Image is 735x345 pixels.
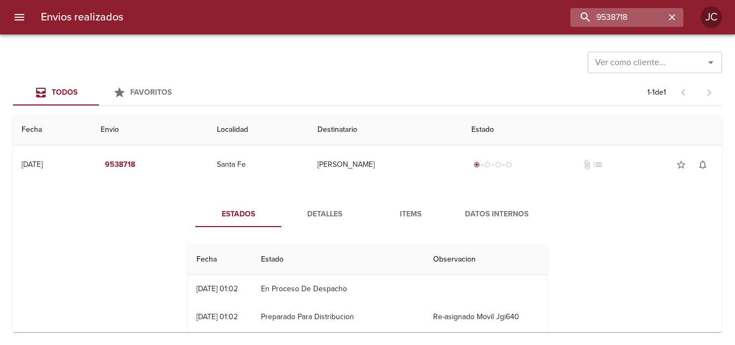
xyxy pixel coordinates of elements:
button: menu [6,4,32,30]
span: Estados [202,208,275,221]
div: Generado [471,159,514,170]
span: No tiene pedido asociado [592,159,603,170]
span: Pagina anterior [670,87,696,97]
th: Estado [252,244,425,275]
h6: Envios realizados [41,9,123,26]
div: [DATE] [22,160,43,169]
p: 1 - 1 de 1 [647,87,666,98]
th: Envio [92,115,208,145]
th: Destinatario [309,115,463,145]
td: Preparado Para Distribucion [252,303,425,331]
button: Abrir [703,55,718,70]
td: Re-asignado Movil Jgi640 [425,303,547,331]
span: Detalles [288,208,361,221]
span: Datos Internos [460,208,533,221]
div: Tabs Envios [13,80,185,105]
th: Fecha [188,244,252,275]
span: Favoritos [130,88,172,97]
button: 9538718 [101,155,139,175]
th: Fecha [13,115,92,145]
span: radio_button_unchecked [495,161,501,168]
td: [PERSON_NAME] [309,145,463,184]
span: star_border [676,159,687,170]
th: Localidad [208,115,309,145]
input: buscar [570,8,665,27]
th: Observacion [425,244,547,275]
span: radio_button_checked [473,161,480,168]
span: Todos [52,88,77,97]
span: notifications_none [697,159,708,170]
th: Estado [463,115,722,145]
span: No tiene documentos adjuntos [582,159,592,170]
button: Activar notificaciones [692,154,713,175]
span: radio_button_unchecked [506,161,512,168]
span: Items [374,208,447,221]
td: En Proceso De Despacho [252,275,425,303]
div: Abrir información de usuario [701,6,722,28]
div: [DATE] 01:02 [196,284,238,293]
td: Santa Fe [208,145,309,184]
div: [DATE] 01:02 [196,312,238,321]
em: 9538718 [105,158,135,172]
button: Agregar a favoritos [670,154,692,175]
span: radio_button_unchecked [484,161,491,168]
div: Tabs detalle de guia [195,201,540,227]
span: Pagina siguiente [696,80,722,105]
div: JC [701,6,722,28]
